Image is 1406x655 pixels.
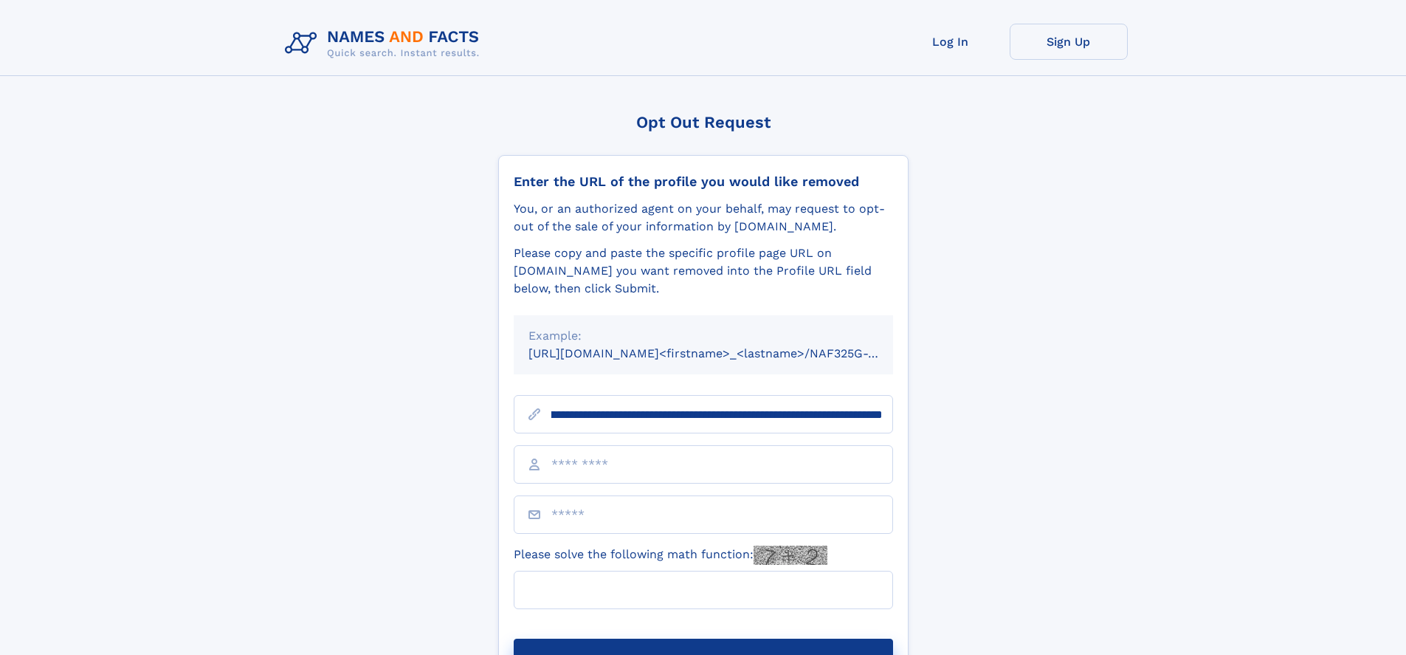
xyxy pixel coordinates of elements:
[514,244,893,298] div: Please copy and paste the specific profile page URL on [DOMAIN_NAME] you want removed into the Pr...
[514,200,893,236] div: You, or an authorized agent on your behalf, may request to opt-out of the sale of your informatio...
[514,174,893,190] div: Enter the URL of the profile you would like removed
[528,346,921,360] small: [URL][DOMAIN_NAME]<firstname>_<lastname>/NAF325G-xxxxxxxx
[1010,24,1128,60] a: Sign Up
[528,327,878,345] div: Example:
[279,24,492,64] img: Logo Names and Facts
[498,113,909,131] div: Opt Out Request
[892,24,1010,60] a: Log In
[514,546,827,565] label: Please solve the following math function:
